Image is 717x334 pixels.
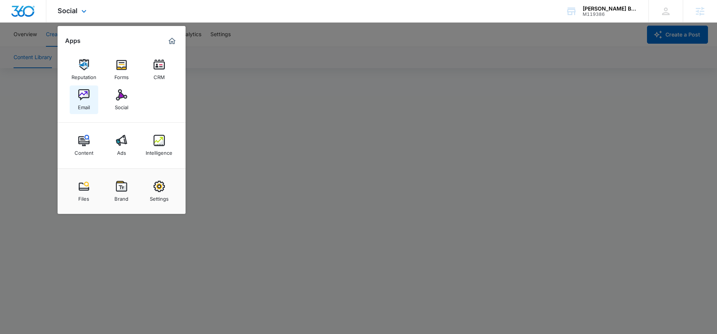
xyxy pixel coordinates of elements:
[145,55,174,84] a: CRM
[78,192,89,202] div: Files
[70,177,98,206] a: Files
[583,6,638,12] div: account name
[65,37,81,44] h2: Apps
[70,131,98,160] a: Content
[117,146,126,156] div: Ads
[78,101,90,110] div: Email
[145,177,174,206] a: Settings
[107,131,136,160] a: Ads
[583,12,638,17] div: account id
[70,85,98,114] a: Email
[115,101,128,110] div: Social
[146,146,172,156] div: Intelligence
[75,146,93,156] div: Content
[107,177,136,206] a: Brand
[107,55,136,84] a: Forms
[154,70,165,80] div: CRM
[70,55,98,84] a: Reputation
[114,70,129,80] div: Forms
[145,131,174,160] a: Intelligence
[58,7,78,15] span: Social
[150,192,169,202] div: Settings
[72,70,96,80] div: Reputation
[166,35,178,47] a: Marketing 360® Dashboard
[114,192,128,202] div: Brand
[107,85,136,114] a: Social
